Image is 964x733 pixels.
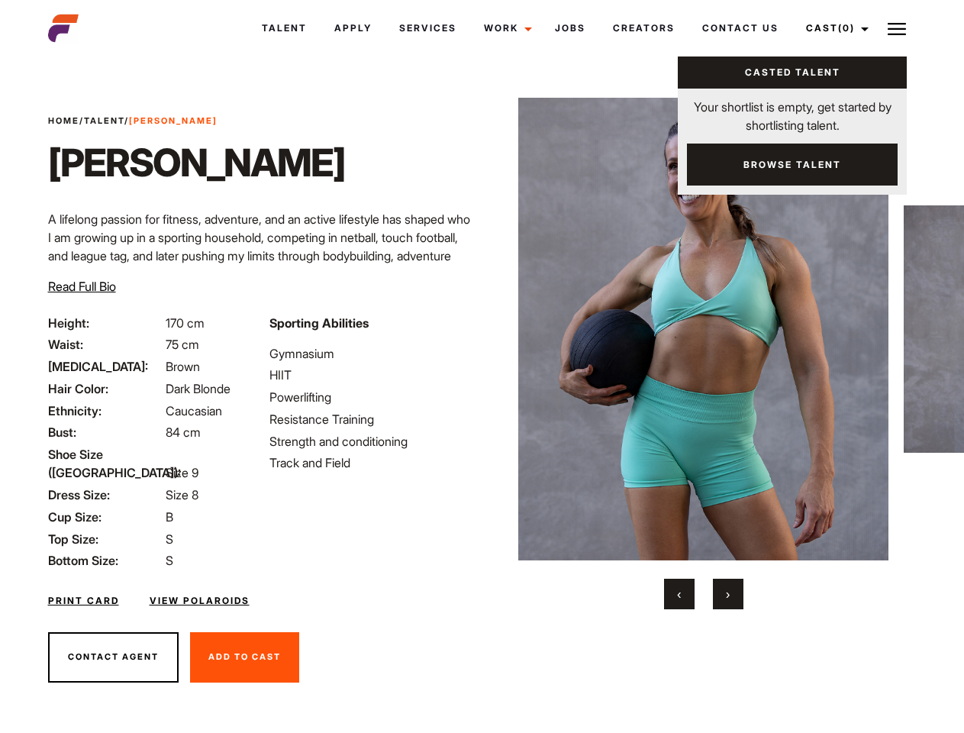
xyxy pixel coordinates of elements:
a: Creators [599,8,688,49]
span: Waist: [48,335,163,354]
a: Services [385,8,470,49]
span: Brown [166,359,200,374]
a: Talent [248,8,321,49]
span: / / [48,115,218,128]
a: Home [48,115,79,126]
p: Your shortlist is empty, get started by shortlisting talent. [678,89,907,134]
a: Apply [321,8,385,49]
span: Top Size: [48,530,163,548]
h1: [PERSON_NAME] [48,140,345,186]
span: Next [726,586,730,602]
span: 84 cm [166,425,201,440]
a: Work [470,8,541,49]
span: [MEDICAL_DATA]: [48,357,163,376]
span: B [166,509,173,525]
li: Resistance Training [269,410,472,428]
span: S [166,553,173,568]
span: Cup Size: [48,508,163,526]
span: Caucasian [166,403,222,418]
span: Size 9 [166,465,198,480]
strong: Sporting Abilities [269,315,369,331]
a: Casted Talent [678,57,907,89]
span: Add To Cast [208,651,281,662]
span: 170 cm [166,315,205,331]
a: View Polaroids [150,594,250,608]
p: A lifelong passion for fitness, adventure, and an active lifestyle has shaped who I am growing up... [48,210,473,283]
span: Dark Blonde [166,381,231,396]
span: 75 cm [166,337,199,352]
a: Cast(0) [792,8,878,49]
span: Bust: [48,423,163,441]
a: Browse Talent [687,144,898,186]
span: Ethnicity: [48,402,163,420]
span: S [166,531,173,547]
span: Height: [48,314,163,332]
span: Previous [677,586,681,602]
li: Strength and conditioning [269,432,472,450]
span: Dress Size: [48,486,163,504]
li: Powerlifting [269,388,472,406]
a: Jobs [541,8,599,49]
span: (0) [838,22,855,34]
li: Gymnasium [269,344,472,363]
li: HIIT [269,366,472,384]
a: Contact Us [688,8,792,49]
img: Burger icon [888,20,906,38]
span: Size 8 [166,487,198,502]
img: cropped-aefm-brand-fav-22-square.png [48,13,79,44]
button: Add To Cast [190,632,299,683]
li: Track and Field [269,454,472,472]
span: Hair Color: [48,379,163,398]
button: Read Full Bio [48,277,116,295]
span: Shoe Size ([GEOGRAPHIC_DATA]): [48,445,163,482]
span: Bottom Size: [48,551,163,570]
a: Talent [84,115,124,126]
strong: [PERSON_NAME] [129,115,218,126]
button: Contact Agent [48,632,179,683]
a: Print Card [48,594,119,608]
span: Read Full Bio [48,279,116,294]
